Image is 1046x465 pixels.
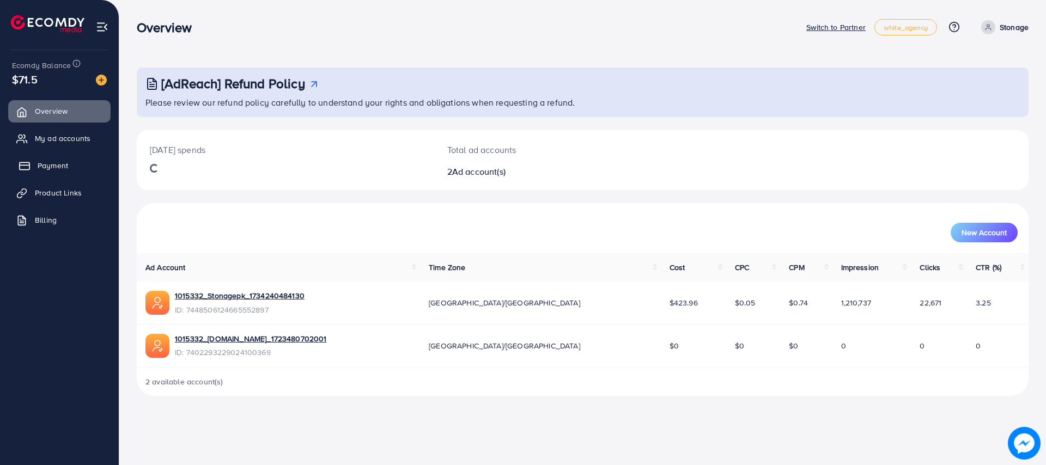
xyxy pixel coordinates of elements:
[976,340,981,351] span: 0
[841,262,879,273] span: Impression
[841,340,846,351] span: 0
[670,262,685,273] span: Cost
[175,333,327,344] a: 1015332_[DOMAIN_NAME]_1723480702001
[96,75,107,85] img: image
[38,160,68,171] span: Payment
[145,291,169,315] img: ic-ads-acc.e4c84228.svg
[884,24,928,31] span: white_agency
[806,21,866,34] p: Switch to Partner
[789,262,804,273] span: CPM
[920,262,940,273] span: Clicks
[874,19,937,35] a: white_agency
[962,229,1007,236] span: New Account
[8,100,111,122] a: Overview
[429,297,580,308] span: [GEOGRAPHIC_DATA]/[GEOGRAPHIC_DATA]
[670,297,698,308] span: $423.96
[447,167,644,177] h2: 2
[920,297,941,308] span: 22,671
[96,21,108,33] img: menu
[452,166,506,178] span: Ad account(s)
[789,297,808,308] span: $0.74
[670,340,679,351] span: $0
[145,376,223,387] span: 2 available account(s)
[920,340,925,351] span: 0
[735,340,744,351] span: $0
[35,187,82,198] span: Product Links
[429,262,465,273] span: Time Zone
[11,15,84,32] img: logo
[951,223,1018,242] button: New Account
[12,71,38,87] span: $71.5
[145,96,1022,109] p: Please review our refund policy carefully to understand your rights and obligations when requesti...
[429,340,580,351] span: [GEOGRAPHIC_DATA]/[GEOGRAPHIC_DATA]
[175,290,305,301] a: 1015332_Stonagepk_1734240484130
[1000,21,1029,34] p: Stonage
[175,347,327,358] span: ID: 7402293229024100369
[8,182,111,204] a: Product Links
[35,133,90,144] span: My ad accounts
[789,340,798,351] span: $0
[8,209,111,231] a: Billing
[137,20,200,35] h3: Overview
[976,297,991,308] span: 3.25
[8,155,111,176] a: Payment
[447,143,644,156] p: Total ad accounts
[976,262,1001,273] span: CTR (%)
[175,304,305,315] span: ID: 7448506124665552897
[1008,427,1041,460] img: image
[35,106,68,117] span: Overview
[977,20,1029,34] a: Stonage
[145,262,186,273] span: Ad Account
[145,334,169,358] img: ic-ads-acc.e4c84228.svg
[8,127,111,149] a: My ad accounts
[12,60,71,71] span: Ecomdy Balance
[35,215,57,225] span: Billing
[735,297,756,308] span: $0.05
[735,262,749,273] span: CPC
[150,143,421,156] p: [DATE] spends
[161,76,305,91] h3: [AdReach] Refund Policy
[841,297,871,308] span: 1,210,737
